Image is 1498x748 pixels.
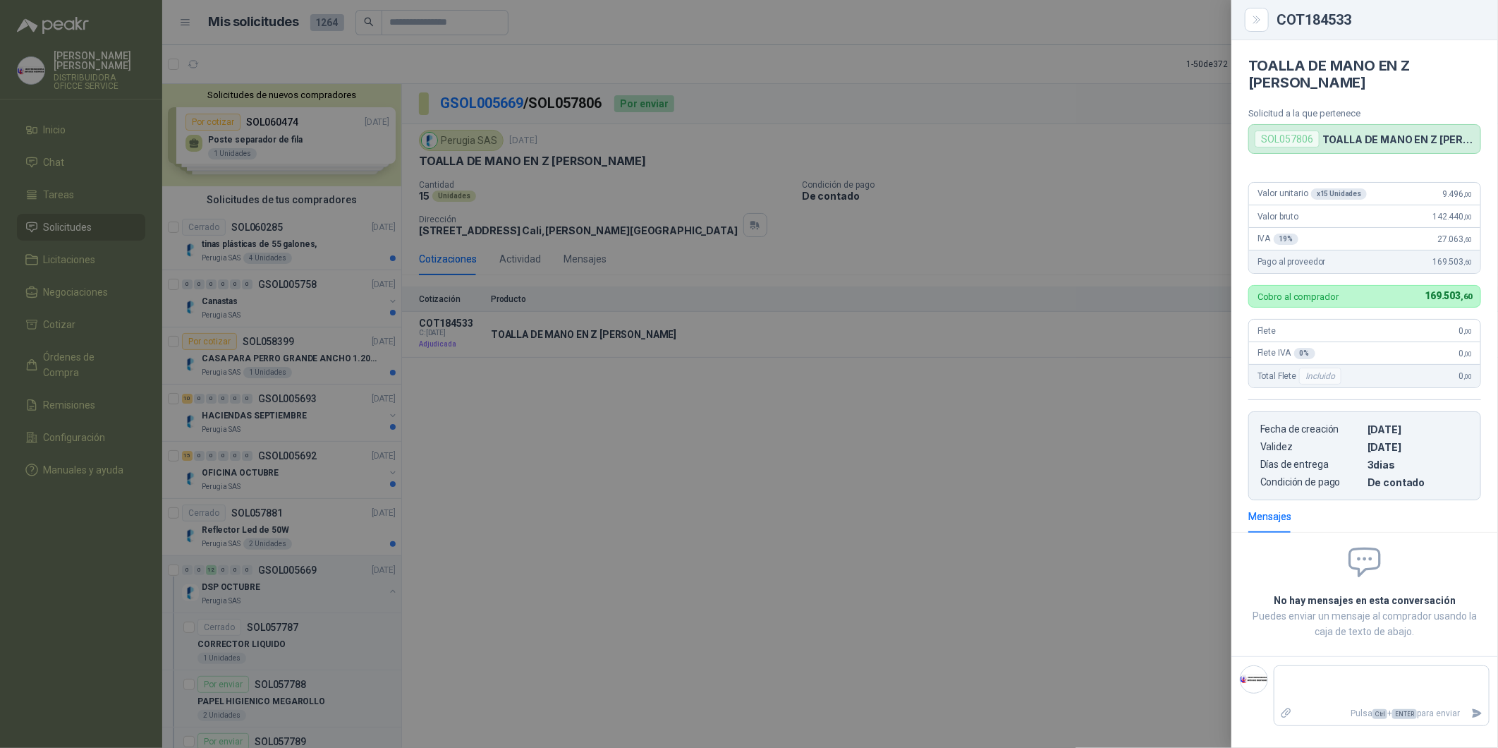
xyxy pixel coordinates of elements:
div: SOL057806 [1255,131,1320,147]
p: Solicitud a la que pertenece [1248,108,1481,119]
p: Cobro al comprador [1258,292,1339,301]
p: TOALLA DE MANO EN Z [PERSON_NAME] [1322,133,1475,145]
label: Adjuntar archivos [1274,701,1298,726]
span: Valor bruto [1258,212,1298,222]
span: ENTER [1392,709,1417,719]
img: Company Logo [1241,666,1267,693]
span: ,00 [1463,213,1472,221]
div: Incluido [1299,368,1341,385]
span: ,00 [1463,191,1472,198]
span: 169.503 [1425,290,1472,301]
p: Validez [1260,441,1362,453]
span: ,00 [1463,327,1472,335]
span: 27.063 [1437,234,1472,244]
p: Fecha de creación [1260,423,1362,435]
span: 142.440 [1432,212,1472,222]
span: ,60 [1461,292,1472,301]
h2: No hay mensajes en esta conversación [1248,593,1481,608]
button: Enviar [1466,701,1489,726]
p: Condición de pago [1260,476,1362,488]
h4: TOALLA DE MANO EN Z [PERSON_NAME] [1248,57,1481,91]
p: 3 dias [1368,459,1469,471]
span: Total Flete [1258,368,1344,385]
p: Días de entrega [1260,459,1362,471]
div: Mensajes [1248,509,1291,524]
span: Pago al proveedor [1258,257,1326,267]
span: 0 [1459,371,1472,381]
p: [DATE] [1368,441,1469,453]
span: ,00 [1463,350,1472,358]
span: ,60 [1463,236,1472,243]
span: 0 [1459,326,1472,336]
div: 0 % [1294,348,1315,359]
span: Flete IVA [1258,348,1315,359]
div: 19 % [1274,234,1299,245]
div: COT184533 [1277,13,1481,27]
span: ,00 [1463,373,1472,380]
span: 169.503 [1432,257,1472,267]
div: x 15 Unidades [1311,188,1367,200]
p: [DATE] [1368,423,1469,435]
span: Ctrl [1372,709,1387,719]
span: 0 [1459,349,1472,358]
span: 9.496 [1442,189,1472,199]
p: Pulsa + para enviar [1298,701,1466,726]
button: Close [1248,11,1265,28]
p: De contado [1368,476,1469,488]
span: Valor unitario [1258,188,1367,200]
p: Puedes enviar un mensaje al comprador usando la caja de texto de abajo. [1248,608,1481,639]
span: ,60 [1463,258,1472,266]
span: IVA [1258,234,1298,245]
span: Flete [1258,326,1276,336]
